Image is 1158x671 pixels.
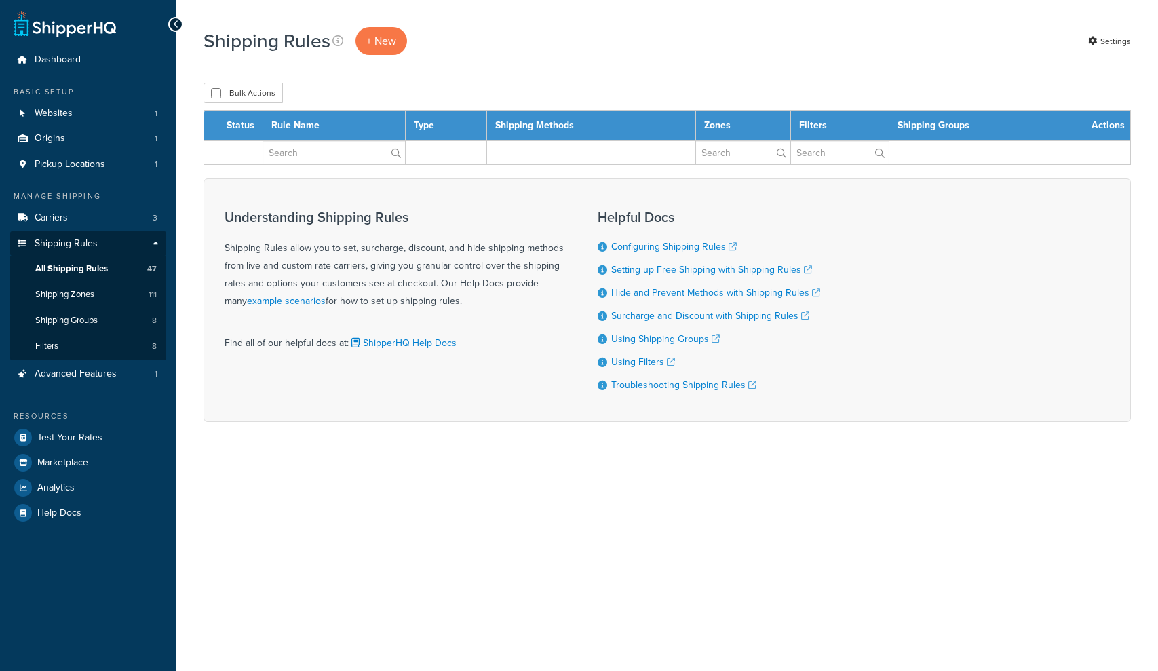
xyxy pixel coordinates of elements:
[35,263,108,275] span: All Shipping Rules
[155,368,157,380] span: 1
[10,101,166,126] li: Websites
[598,210,820,225] h3: Helpful Docs
[10,450,166,475] a: Marketplace
[35,133,65,145] span: Origins
[10,308,166,333] li: Shipping Groups
[10,308,166,333] a: Shipping Groups 8
[10,47,166,73] a: Dashboard
[35,238,98,250] span: Shipping Rules
[611,239,737,254] a: Configuring Shipping Rules
[10,362,166,387] li: Advanced Features
[791,141,888,164] input: Search
[10,206,166,231] a: Carriers 3
[10,126,166,151] li: Origins
[37,507,81,519] span: Help Docs
[35,212,68,224] span: Carriers
[366,33,396,49] span: + New
[35,341,58,352] span: Filters
[10,334,166,359] a: Filters 8
[10,256,166,282] a: All Shipping Rules 47
[10,101,166,126] a: Websites 1
[10,334,166,359] li: Filters
[10,501,166,525] a: Help Docs
[405,111,486,141] th: Type
[611,263,812,277] a: Setting up Free Shipping with Shipping Rules
[1083,111,1131,141] th: Actions
[696,111,791,141] th: Zones
[10,231,166,256] a: Shipping Rules
[149,289,157,301] span: 111
[10,282,166,307] li: Shipping Zones
[155,133,157,145] span: 1
[35,289,94,301] span: Shipping Zones
[10,152,166,177] li: Pickup Locations
[611,332,720,346] a: Using Shipping Groups
[37,482,75,494] span: Analytics
[218,111,263,141] th: Status
[204,28,330,54] h1: Shipping Rules
[1088,32,1131,51] a: Settings
[10,410,166,422] div: Resources
[791,111,889,141] th: Filters
[35,108,73,119] span: Websites
[14,10,116,37] a: ShipperHQ Home
[147,263,157,275] span: 47
[10,206,166,231] li: Carriers
[10,476,166,500] a: Analytics
[611,309,809,323] a: Surcharge and Discount with Shipping Rules
[487,111,696,141] th: Shipping Methods
[35,159,105,170] span: Pickup Locations
[611,378,756,392] a: Troubleshooting Shipping Rules
[37,432,102,444] span: Test Your Rates
[204,83,283,103] button: Bulk Actions
[35,368,117,380] span: Advanced Features
[349,336,457,350] a: ShipperHQ Help Docs
[35,54,81,66] span: Dashboard
[10,362,166,387] a: Advanced Features 1
[225,210,564,225] h3: Understanding Shipping Rules
[10,425,166,450] a: Test Your Rates
[37,457,88,469] span: Marketplace
[10,126,166,151] a: Origins 1
[247,294,326,308] a: example scenarios
[225,210,564,310] div: Shipping Rules allow you to set, surcharge, discount, and hide shipping methods from live and cus...
[155,108,157,119] span: 1
[10,152,166,177] a: Pickup Locations 1
[10,256,166,282] li: All Shipping Rules
[152,315,157,326] span: 8
[10,282,166,307] a: Shipping Zones 111
[263,111,406,141] th: Rule Name
[355,27,407,55] a: + New
[35,315,98,326] span: Shipping Groups
[153,212,157,224] span: 3
[696,141,790,164] input: Search
[611,286,820,300] a: Hide and Prevent Methods with Shipping Rules
[225,324,564,352] div: Find all of our helpful docs at:
[155,159,157,170] span: 1
[263,141,405,164] input: Search
[889,111,1083,141] th: Shipping Groups
[152,341,157,352] span: 8
[10,191,166,202] div: Manage Shipping
[10,86,166,98] div: Basic Setup
[611,355,675,369] a: Using Filters
[10,231,166,360] li: Shipping Rules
